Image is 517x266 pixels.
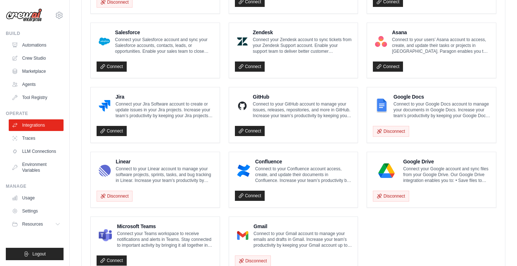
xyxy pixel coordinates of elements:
[253,29,352,36] h4: Zendesk
[394,101,490,119] p: Connect to your Google Docs account to manage your documents in Google Docs. Increase your team’s...
[235,191,265,201] a: Connect
[375,34,387,49] img: Asana Logo
[237,34,248,49] img: Zendesk Logo
[115,93,213,100] h4: Jira
[9,79,64,90] a: Agents
[253,223,352,230] h4: Gmail
[99,99,110,113] img: Jira Logo
[373,126,409,137] button: Disconnect
[375,99,388,113] img: Google Docs Logo
[403,166,490,183] p: Connect your Google account and sync files from your Google Drive. Our Google Drive integration e...
[253,93,352,100] h4: GitHub
[6,8,42,22] img: Logo
[9,39,64,51] a: Automations
[253,37,352,54] p: Connect your Zendesk account to sync tickets from your Zendesk Support account. Enable your suppo...
[22,221,43,227] span: Resources
[394,93,490,100] h4: Google Docs
[6,183,64,189] div: Manage
[373,61,403,72] a: Connect
[253,231,352,248] p: Connect to your Gmail account to manage your emails and drafts in Gmail. Increase your team’s pro...
[9,119,64,131] a: Integrations
[117,231,214,248] p: Connect your Teams workspace to receive notifications and alerts in Teams. Stay connected to impo...
[253,101,352,119] p: Connect to your GitHub account to manage your issues, releases, repositories, and more in GitHub....
[392,37,490,54] p: Connect to your users’ Asana account to access, create, and update their tasks or projects in [GE...
[115,37,214,54] p: Connect your Salesforce account and sync your Salesforce accounts, contacts, leads, or opportunit...
[115,29,214,36] h4: Salesforce
[6,31,64,36] div: Build
[97,61,127,72] a: Connect
[9,132,64,144] a: Traces
[97,255,127,266] a: Connect
[116,158,214,165] h4: Linear
[99,163,111,178] img: Linear Logo
[255,158,352,165] h4: Confluence
[115,101,213,119] p: Connect your Jira Software account to create or update issues in your Jira projects. Increase you...
[9,218,64,230] button: Resources
[97,191,133,202] button: Disconnect
[117,223,214,230] h4: Microsoft Teams
[373,191,409,202] button: Disconnect
[9,146,64,157] a: LLM Connections
[403,158,490,165] h4: Google Drive
[255,166,352,183] p: Connect to your Confluence account access, create, and update their documents in Confluence. Incr...
[481,231,517,266] iframe: Chat Widget
[392,29,490,36] h4: Asana
[9,159,64,176] a: Environment Variables
[99,34,110,49] img: Salesforce Logo
[375,163,398,178] img: Google Drive Logo
[99,228,112,243] img: Microsoft Teams Logo
[6,111,64,116] div: Operate
[6,248,64,260] button: Logout
[116,166,214,183] p: Connect to your Linear account to manage your software projects, sprints, tasks, and bug tracking...
[9,65,64,77] a: Marketplace
[237,163,250,178] img: Confluence Logo
[9,52,64,64] a: Crew Studio
[235,61,265,72] a: Connect
[235,126,265,136] a: Connect
[97,126,127,136] a: Connect
[9,205,64,217] a: Settings
[237,99,248,113] img: GitHub Logo
[32,251,46,257] span: Logout
[237,228,249,243] img: Gmail Logo
[9,192,64,204] a: Usage
[9,92,64,103] a: Tool Registry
